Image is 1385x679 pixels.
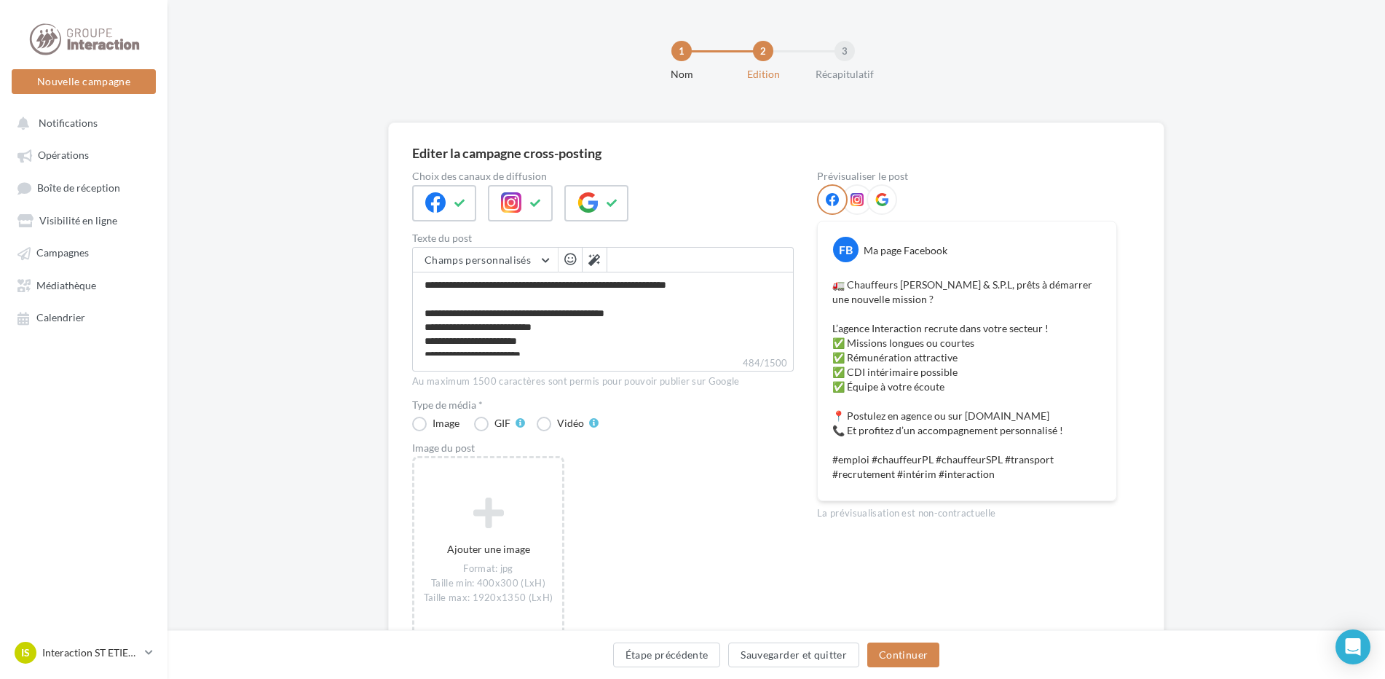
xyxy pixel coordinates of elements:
a: Visibilité en ligne [9,207,159,233]
button: Étape précédente [613,643,721,667]
div: Image du post [412,443,794,453]
span: Opérations [38,149,89,162]
div: Editer la campagne cross-posting [412,146,601,160]
span: Notifications [39,117,98,129]
p: Interaction ST ETIENNE [42,645,139,660]
span: IS [21,645,30,660]
div: Ma page Facebook [864,243,947,258]
span: Boîte de réception [37,181,120,194]
a: Boîte de réception [9,174,159,201]
div: 3 [834,41,855,61]
p: 🚛 Chauffeurs [PERSON_NAME] & S.P.L, prêts à démarrer une nouvelle mission ? L’agence Interaction ... [832,278,1102,482]
div: Nom [635,67,728,82]
div: 1 [671,41,692,61]
div: 2 [753,41,773,61]
span: Médiathèque [36,279,96,291]
div: Au maximum 1500 caractères sont permis pour pouvoir publier sur Google [412,375,794,388]
span: Visibilité en ligne [39,214,117,227]
button: Sauvegarder et quitter [728,643,859,667]
button: Continuer [867,643,939,667]
label: Choix des canaux de diffusion [412,171,794,181]
a: Calendrier [9,304,159,330]
div: GIF [494,418,510,428]
div: Open Intercom Messenger [1335,629,1370,664]
a: IS Interaction ST ETIENNE [12,639,156,667]
div: Vidéo [557,418,584,428]
button: Notifications [9,109,153,136]
span: Champs personnalisés [425,254,531,266]
button: Nouvelle campagne [12,69,156,94]
a: Médiathèque [9,272,159,298]
div: Récapitulatif [798,67,891,82]
label: Texte du post [412,233,794,243]
div: Image [433,418,459,428]
a: Opérations [9,141,159,168]
button: Champs personnalisés [413,248,558,272]
label: 484/1500 [412,356,794,372]
div: FB [833,237,859,262]
label: Type de média * [412,400,794,410]
span: Campagnes [36,247,89,259]
a: Campagnes [9,239,159,265]
span: Calendrier [36,312,85,324]
div: Edition [717,67,810,82]
div: La prévisualisation est non-contractuelle [817,501,1117,520]
div: Prévisualiser le post [817,171,1117,181]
